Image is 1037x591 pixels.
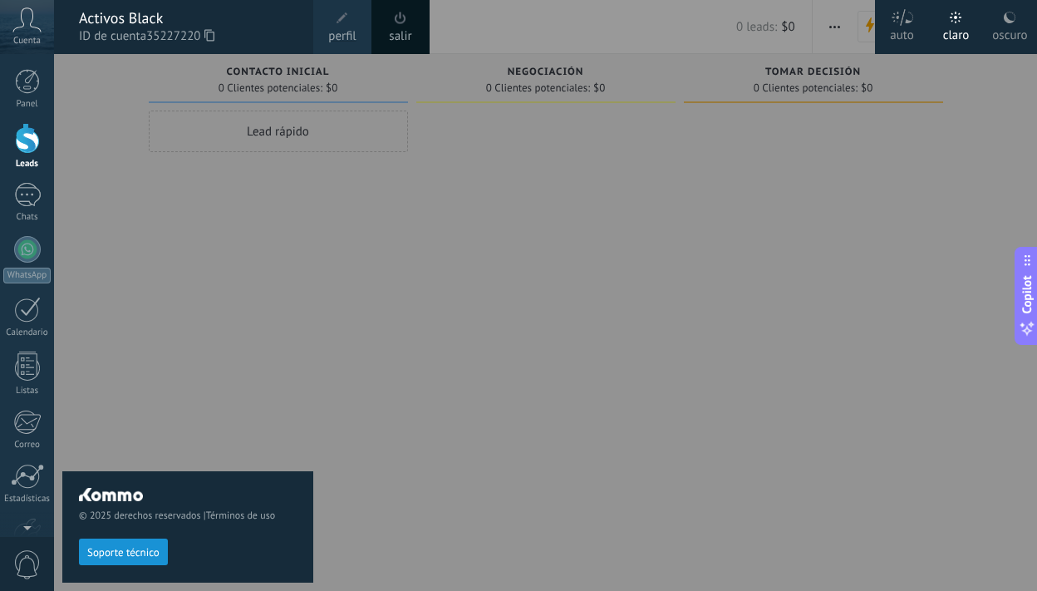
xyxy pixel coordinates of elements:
span: Cuenta [13,36,41,47]
div: Leads [3,159,52,170]
span: Copilot [1019,275,1035,313]
a: salir [389,27,411,46]
a: Soporte técnico [79,545,168,558]
div: Estadísticas [3,494,52,505]
span: Soporte técnico [87,547,160,559]
div: Correo [3,440,52,451]
span: © 2025 derechos reservados | [79,510,297,522]
div: oscuro [992,11,1027,54]
div: auto [890,11,914,54]
div: Panel [3,99,52,110]
button: Soporte técnico [79,539,168,565]
span: perfil [328,27,356,46]
span: ID de cuenta [79,27,297,46]
div: Chats [3,212,52,223]
div: Listas [3,386,52,396]
span: 35227220 [146,27,214,46]
div: Calendario [3,328,52,338]
div: WhatsApp [3,268,51,283]
div: claro [943,11,970,54]
a: Términos de uso [206,510,275,522]
div: Activos Black [79,9,297,27]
